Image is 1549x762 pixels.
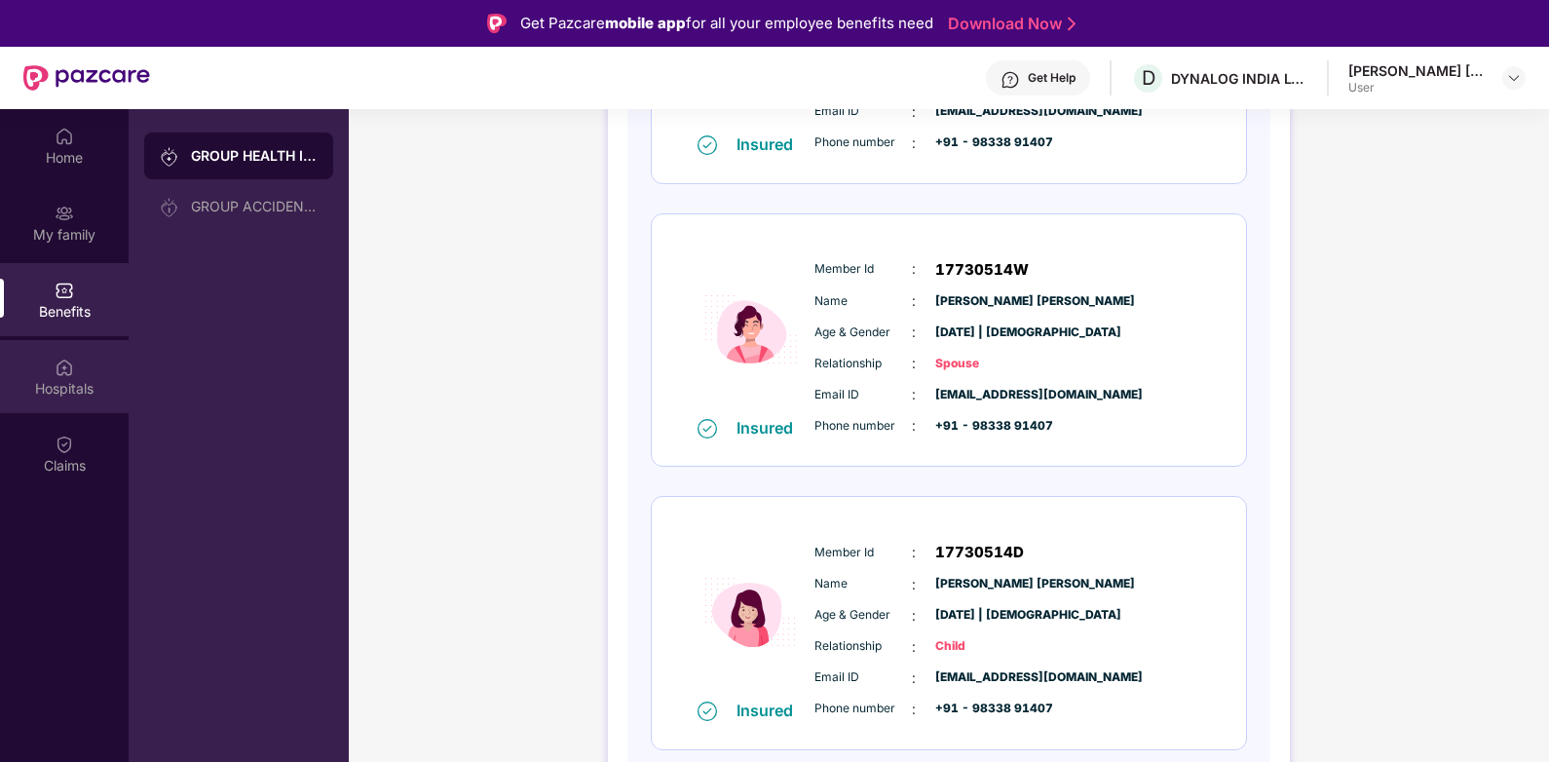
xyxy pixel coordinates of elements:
div: DYNALOG INDIA LTD [1171,69,1307,88]
span: : [912,101,916,123]
img: svg+xml;base64,PHN2ZyBpZD0iQmVuZWZpdHMiIHhtbG5zPSJodHRwOi8vd3d3LnczLm9yZy8yMDAwL3N2ZyIgd2lkdGg9Ij... [55,280,74,299]
span: [DATE] | [DEMOGRAPHIC_DATA] [935,324,1033,342]
span: Email ID [814,102,912,121]
span: : [912,636,916,658]
span: Member Id [814,260,912,279]
span: Age & Gender [814,606,912,625]
span: Spouse [935,355,1033,373]
strong: mobile app [605,14,686,32]
img: Logo [487,14,507,33]
span: : [912,133,916,154]
span: Phone number [814,417,912,436]
span: : [912,605,916,627]
img: svg+xml;base64,PHN2ZyB3aWR0aD0iMjAiIGhlaWdodD0iMjAiIHZpZXdCb3g9IjAgMCAyMCAyMCIgZmlsbD0ibm9uZSIgeG... [160,198,179,217]
span: : [912,384,916,405]
span: Email ID [814,386,912,404]
span: Age & Gender [814,324,912,342]
img: svg+xml;base64,PHN2ZyBpZD0iQ2xhaW0iIHhtbG5zPSJodHRwOi8vd3d3LnczLm9yZy8yMDAwL3N2ZyIgd2lkdGg9IjIwIi... [55,434,74,453]
span: Email ID [814,668,912,687]
span: [EMAIL_ADDRESS][DOMAIN_NAME] [935,102,1033,121]
img: icon [693,525,810,701]
div: Insured [737,701,805,720]
span: : [912,353,916,374]
span: Name [814,575,912,593]
img: svg+xml;base64,PHN2ZyB4bWxucz0iaHR0cDovL3d3dy53My5vcmcvMjAwMC9zdmciIHdpZHRoPSIxNiIgaGVpZ2h0PSIxNi... [698,702,717,721]
div: Get Help [1028,70,1076,86]
img: svg+xml;base64,PHN2ZyB3aWR0aD0iMjAiIGhlaWdodD0iMjAiIHZpZXdCb3g9IjAgMCAyMCAyMCIgZmlsbD0ibm9uZSIgeG... [160,147,179,167]
div: Insured [737,418,805,438]
span: +91 - 98338 91407 [935,133,1033,152]
img: svg+xml;base64,PHN2ZyBpZD0iRHJvcGRvd24tMzJ4MzIiIHhtbG5zPSJodHRwOi8vd3d3LnczLm9yZy8yMDAwL3N2ZyIgd2... [1506,70,1522,86]
span: [PERSON_NAME] [PERSON_NAME] [935,292,1033,311]
span: Phone number [814,700,912,718]
img: svg+xml;base64,PHN2ZyBpZD0iSG9zcGl0YWxzIiB4bWxucz0iaHR0cDovL3d3dy53My5vcmcvMjAwMC9zdmciIHdpZHRoPS... [55,357,74,376]
img: svg+xml;base64,PHN2ZyBpZD0iSG9tZSIgeG1sbnM9Imh0dHA6Ly93d3cudzMub3JnLzIwMDAvc3ZnIiB3aWR0aD0iMjAiIG... [55,126,74,145]
span: 17730514D [935,541,1024,564]
span: Phone number [814,133,912,152]
span: [DATE] | [DEMOGRAPHIC_DATA] [935,606,1033,625]
span: : [912,415,916,437]
span: Child [935,637,1033,656]
span: 17730514W [935,258,1029,282]
span: : [912,574,916,595]
span: Relationship [814,355,912,373]
div: [PERSON_NAME] [PERSON_NAME] [1348,61,1485,80]
span: Name [814,292,912,311]
span: [EMAIL_ADDRESS][DOMAIN_NAME] [935,668,1033,687]
span: : [912,699,916,720]
div: Insured [737,134,805,154]
span: Relationship [814,637,912,656]
span: +91 - 98338 91407 [935,700,1033,718]
span: D [1142,66,1155,90]
span: : [912,322,916,343]
a: Download Now [948,14,1070,34]
img: New Pazcare Logo [23,65,150,91]
img: svg+xml;base64,PHN2ZyB3aWR0aD0iMjAiIGhlaWdodD0iMjAiIHZpZXdCb3g9IjAgMCAyMCAyMCIgZmlsbD0ibm9uZSIgeG... [55,203,74,222]
div: GROUP HEALTH INSURANCE [191,146,318,166]
img: svg+xml;base64,PHN2ZyB4bWxucz0iaHR0cDovL3d3dy53My5vcmcvMjAwMC9zdmciIHdpZHRoPSIxNiIgaGVpZ2h0PSIxNi... [698,135,717,155]
span: [EMAIL_ADDRESS][DOMAIN_NAME] [935,386,1033,404]
span: : [912,258,916,280]
span: : [912,542,916,563]
span: [PERSON_NAME] [PERSON_NAME] [935,575,1033,593]
span: Member Id [814,544,912,562]
span: : [912,290,916,312]
span: : [912,667,916,689]
img: svg+xml;base64,PHN2ZyB4bWxucz0iaHR0cDovL3d3dy53My5vcmcvMjAwMC9zdmciIHdpZHRoPSIxNiIgaGVpZ2h0PSIxNi... [698,419,717,438]
span: +91 - 98338 91407 [935,417,1033,436]
img: svg+xml;base64,PHN2ZyBpZD0iSGVscC0zMngzMiIgeG1sbnM9Imh0dHA6Ly93d3cudzMub3JnLzIwMDAvc3ZnIiB3aWR0aD... [1001,70,1020,90]
div: User [1348,80,1485,95]
img: icon [693,242,810,417]
div: GROUP ACCIDENTAL INSURANCE [191,199,318,214]
div: Get Pazcare for all your employee benefits need [520,12,933,35]
img: Stroke [1068,14,1076,34]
